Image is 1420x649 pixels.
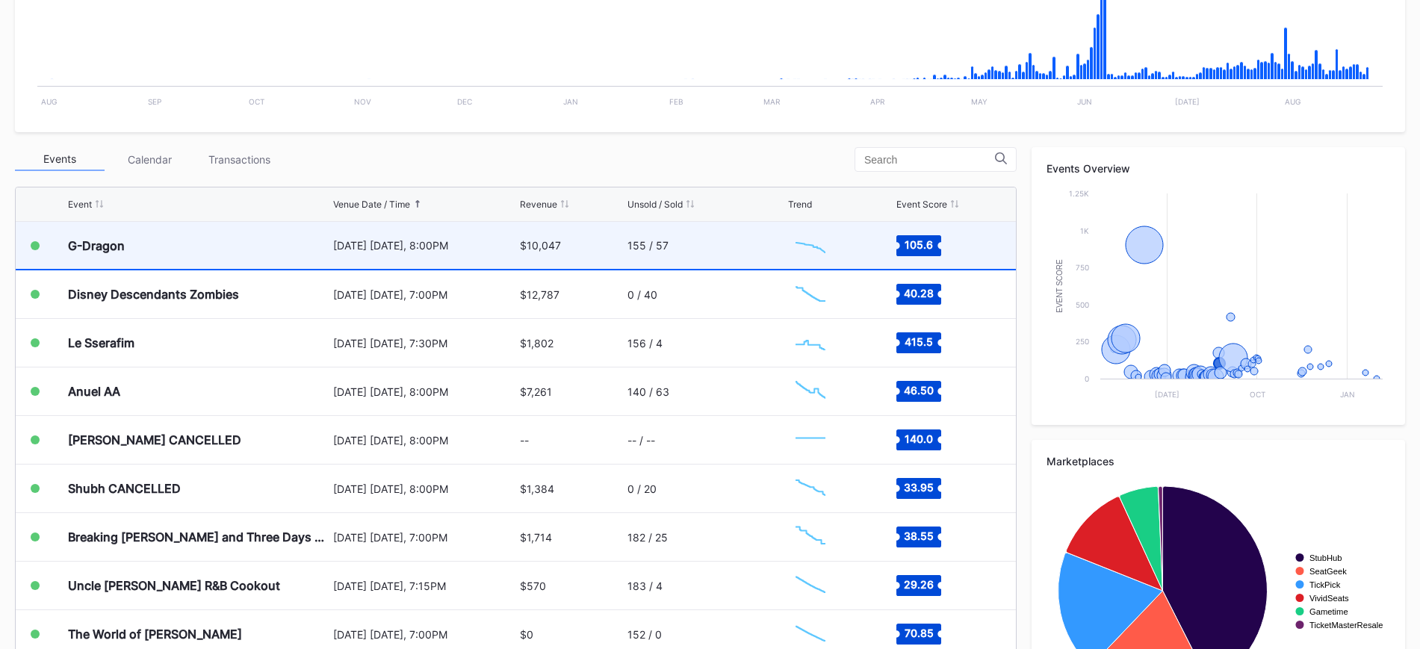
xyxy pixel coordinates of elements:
div: Shubh CANCELLED [68,481,181,496]
div: Anuel AA [68,384,120,399]
div: 140 / 63 [627,385,669,398]
div: Trend [788,199,812,210]
svg: Chart title [788,470,833,507]
text: StubHub [1309,553,1342,562]
div: $1,714 [520,531,552,544]
svg: Chart title [1047,186,1390,410]
text: TicketMasterResale [1309,621,1383,630]
div: [DATE] [DATE], 7:30PM [333,337,516,350]
text: 33.95 [904,481,934,494]
div: Marketplaces [1047,455,1390,468]
text: Dec [457,97,472,106]
text: Jun [1077,97,1092,106]
text: 750 [1076,263,1089,272]
svg: Chart title [788,421,833,459]
text: Mar [763,97,781,106]
text: [DATE] [1155,390,1179,399]
svg: Chart title [788,373,833,410]
text: Aug [1285,97,1300,106]
div: 183 / 4 [627,580,663,592]
text: Gametime [1309,607,1348,616]
div: [PERSON_NAME] CANCELLED [68,432,241,447]
svg: Chart title [788,227,833,264]
div: 0 / 20 [627,482,657,495]
text: Event Score [1055,259,1064,313]
text: 415.5 [905,335,933,348]
text: 38.55 [904,530,934,542]
input: Search [864,154,995,166]
div: The World of [PERSON_NAME] [68,627,242,642]
text: 105.6 [905,237,933,250]
div: Breaking [PERSON_NAME] and Three Days Grace [68,530,329,544]
div: Unsold / Sold [627,199,683,210]
div: Transactions [194,148,284,171]
text: Jan [1340,390,1355,399]
text: Feb [669,97,683,106]
div: $10,047 [520,239,561,252]
div: 0 / 40 [627,288,657,301]
div: [DATE] [DATE], 7:00PM [333,628,516,641]
div: [DATE] [DATE], 7:00PM [333,531,516,544]
text: Aug [41,97,57,106]
text: 250 [1076,337,1089,346]
text: TickPick [1309,580,1341,589]
div: $7,261 [520,385,552,398]
text: 46.50 [904,384,934,397]
div: [DATE] [DATE], 8:00PM [333,482,516,495]
div: [DATE] [DATE], 7:00PM [333,288,516,301]
text: Sep [148,97,161,106]
text: Jan [563,97,578,106]
div: Event Score [896,199,947,210]
div: Venue Date / Time [333,199,410,210]
svg: Chart title [788,324,833,361]
text: 1k [1080,226,1089,235]
div: Event [68,199,92,210]
div: $12,787 [520,288,559,301]
text: 29.26 [904,578,934,591]
div: $0 [520,628,533,641]
text: 70.85 [905,627,934,639]
div: G-Dragon [68,238,125,253]
div: 156 / 4 [627,337,663,350]
svg: Chart title [788,567,833,604]
div: $1,384 [520,482,554,495]
div: Uncle [PERSON_NAME] R&B Cookout [68,578,280,593]
text: 140.0 [905,432,933,445]
svg: Chart title [788,518,833,556]
div: $1,802 [520,337,554,350]
text: Oct [249,97,264,106]
div: Revenue [520,199,557,210]
div: [DATE] [DATE], 8:00PM [333,239,516,252]
div: [DATE] [DATE], 8:00PM [333,434,516,447]
div: 152 / 0 [627,628,662,641]
svg: Chart title [788,276,833,313]
div: Calendar [105,148,194,171]
text: Oct [1250,390,1265,399]
text: Nov [354,97,371,106]
text: May [971,97,988,106]
div: [DATE] [DATE], 8:00PM [333,385,516,398]
text: 0 [1085,374,1089,383]
div: Le Sserafim [68,335,134,350]
div: [DATE] [DATE], 7:15PM [333,580,516,592]
div: -- [520,434,529,447]
text: 500 [1076,300,1089,309]
div: Events Overview [1047,162,1390,175]
text: 40.28 [904,287,934,299]
div: -- / -- [627,434,655,447]
text: SeatGeek [1309,567,1347,576]
div: Disney Descendants Zombies [68,287,239,302]
text: 1.25k [1069,189,1089,198]
div: Events [15,148,105,171]
div: 155 / 57 [627,239,669,252]
div: $570 [520,580,546,592]
text: [DATE] [1175,97,1200,106]
div: 182 / 25 [627,531,668,544]
text: Apr [870,97,885,106]
text: VividSeats [1309,594,1349,603]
